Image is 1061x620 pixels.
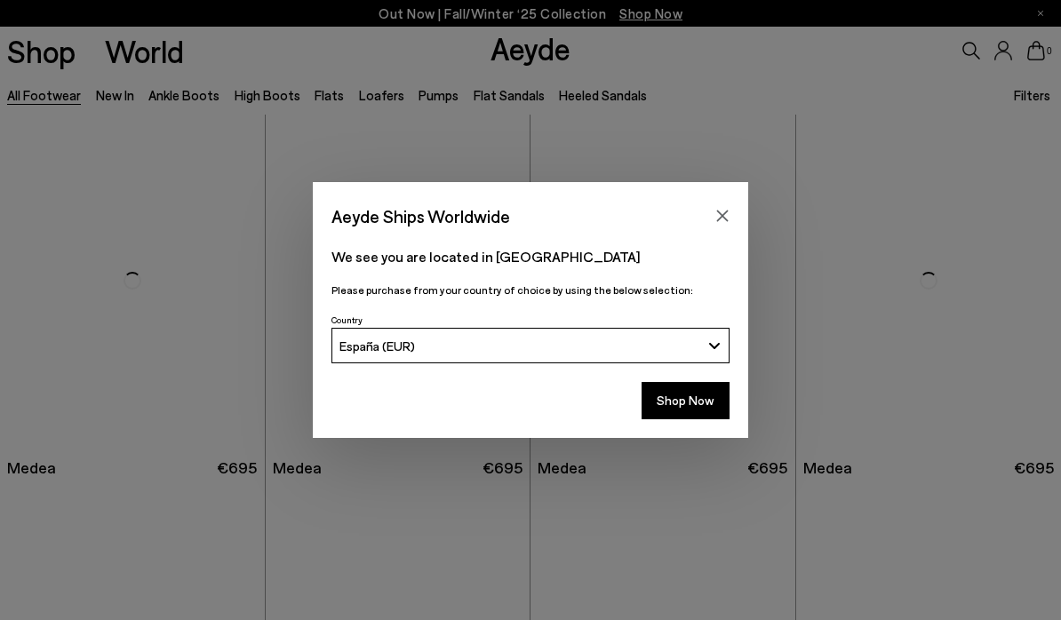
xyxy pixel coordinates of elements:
span: Country [331,314,363,325]
p: Please purchase from your country of choice by using the below selection: [331,282,730,298]
p: We see you are located in [GEOGRAPHIC_DATA] [331,246,730,267]
span: España (EUR) [339,338,415,354]
span: Aeyde Ships Worldwide [331,201,510,232]
button: Shop Now [642,382,730,419]
button: Close [709,203,736,229]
